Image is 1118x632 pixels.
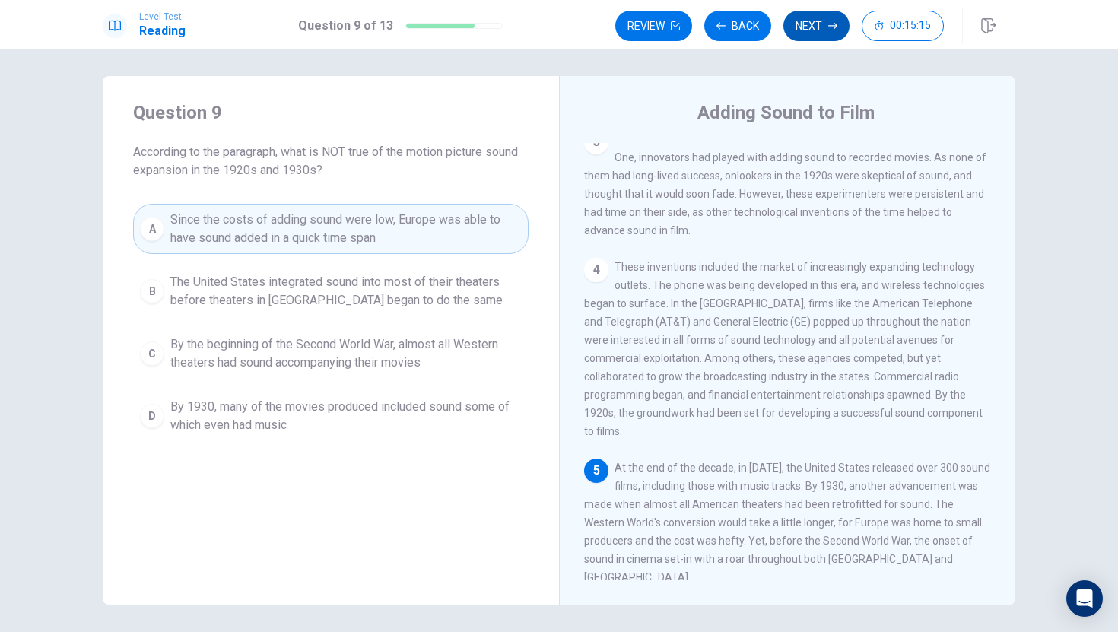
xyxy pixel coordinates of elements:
[170,211,522,247] span: Since the costs of adding sound were low, Europe was able to have sound added in a quick time span
[139,11,186,22] span: Level Test
[140,279,164,303] div: B
[862,11,944,41] button: 00:15:15
[584,258,608,282] div: 4
[140,217,164,241] div: A
[140,341,164,366] div: C
[140,404,164,428] div: D
[170,273,522,310] span: The United States integrated sound into most of their theaters before theaters in [GEOGRAPHIC_DAT...
[170,335,522,372] span: By the beginning of the Second World War, almost all Western theaters had sound accompanying thei...
[133,100,529,125] h4: Question 9
[704,11,771,41] button: Back
[615,11,692,41] button: Review
[133,266,529,316] button: BThe United States integrated sound into most of their theaters before theaters in [GEOGRAPHIC_DA...
[170,398,522,434] span: By 1930, many of the movies produced included sound some of which even had music
[584,462,990,583] span: At the end of the decade, in [DATE], the United States released over 300 sound films, including t...
[584,459,608,483] div: 5
[133,204,529,254] button: ASince the costs of adding sound were low, Europe was able to have sound added in a quick time span
[890,20,931,32] span: 00:15:15
[139,22,186,40] h1: Reading
[783,11,850,41] button: Next
[133,391,529,441] button: DBy 1930, many of the movies produced included sound some of which even had music
[697,100,875,125] h4: Adding Sound to Film
[298,17,393,35] h1: Question 9 of 13
[584,261,985,437] span: These inventions included the market of increasingly expanding technology outlets. The phone was ...
[133,143,529,179] span: According to the paragraph, what is NOT true of the motion picture sound expansion in the 1920s a...
[1066,580,1103,617] div: Open Intercom Messenger
[133,329,529,379] button: CBy the beginning of the Second World War, almost all Western theaters had sound accompanying the...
